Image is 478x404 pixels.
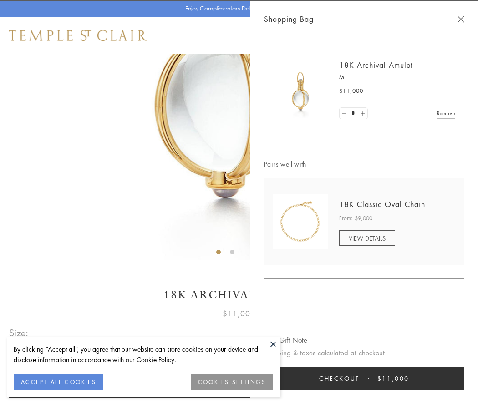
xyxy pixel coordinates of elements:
[339,199,425,209] a: 18K Classic Oval Chain
[191,374,273,390] button: COOKIES SETTINGS
[9,287,469,303] h1: 18K Archival Amulet
[340,108,349,119] a: Set quantity to 0
[264,159,464,169] span: Pairs well with
[339,73,455,82] p: M
[264,347,464,359] p: Shipping & taxes calculated at checkout
[339,214,372,223] span: From: $9,000
[9,325,29,340] span: Size:
[223,308,255,319] span: $11,000
[358,108,367,119] a: Set quantity to 2
[273,64,328,118] img: 18K Archival Amulet
[339,60,413,70] a: 18K Archival Amulet
[273,194,328,249] img: N88865-OV18
[319,374,360,384] span: Checkout
[437,108,455,118] a: Remove
[264,13,314,25] span: Shopping Bag
[349,234,386,242] span: VIEW DETAILS
[339,86,363,96] span: $11,000
[339,230,395,246] a: VIEW DETAILS
[185,4,289,13] p: Enjoy Complimentary Delivery & Returns
[9,30,147,41] img: Temple St. Clair
[264,334,307,346] button: Add Gift Note
[377,374,409,384] span: $11,000
[458,16,464,23] button: Close Shopping Bag
[14,344,273,365] div: By clicking “Accept all”, you agree that our website can store cookies on your device and disclos...
[264,367,464,390] button: Checkout $11,000
[14,374,103,390] button: ACCEPT ALL COOKIES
